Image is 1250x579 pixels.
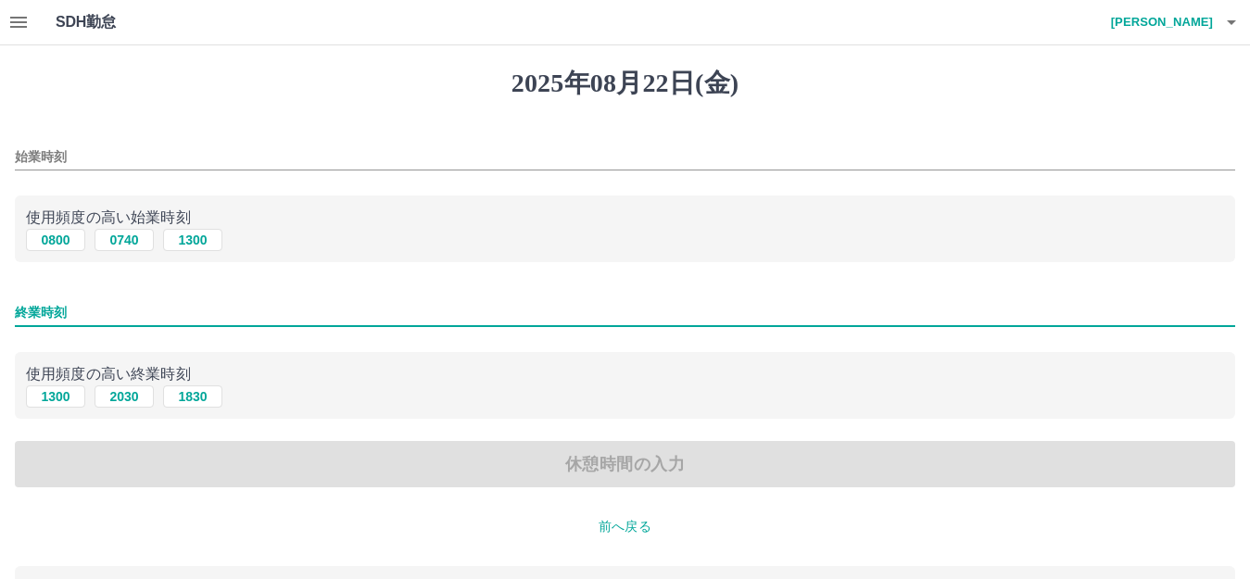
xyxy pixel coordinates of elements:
[26,207,1224,229] p: 使用頻度の高い始業時刻
[26,385,85,408] button: 1300
[95,385,154,408] button: 2030
[163,385,222,408] button: 1830
[26,229,85,251] button: 0800
[26,363,1224,385] p: 使用頻度の高い終業時刻
[15,68,1235,99] h1: 2025年08月22日(金)
[15,517,1235,536] p: 前へ戻る
[163,229,222,251] button: 1300
[95,229,154,251] button: 0740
